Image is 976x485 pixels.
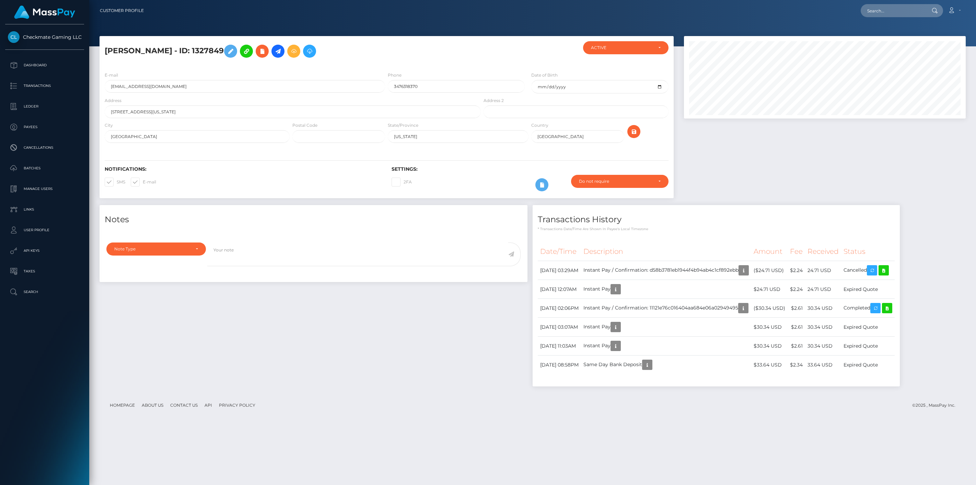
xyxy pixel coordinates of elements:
td: $2.34 [788,356,805,374]
label: 2FA [392,178,412,187]
p: Ledger [8,101,81,112]
td: Completed [841,299,895,318]
td: Expired Quote [841,318,895,337]
button: Note Type [106,242,206,256]
label: Country [531,122,548,128]
td: Same Day Bank Deposit [581,356,751,374]
a: Search [5,283,84,301]
td: Instant Pay [581,280,751,299]
button: Do not require [571,175,669,188]
label: E-mail [131,178,156,187]
th: Status [841,242,895,261]
label: City [105,122,113,128]
h6: Notifications: [105,166,381,172]
a: Initiate Payout [271,45,284,58]
p: Links [8,204,81,215]
a: Customer Profile [100,3,144,18]
a: API Keys [5,242,84,259]
td: Cancelled [841,261,895,280]
td: Expired Quote [841,280,895,299]
td: Instant Pay [581,318,751,337]
td: Instant Pay / Confirmation: d58b3781eb1944f4b94ab4c1cf892ebb [581,261,751,280]
td: 24.71 USD [805,280,841,299]
th: Description [581,242,751,261]
label: Address [105,98,121,104]
a: Manage Users [5,180,84,198]
a: Taxes [5,263,84,280]
p: Taxes [8,266,81,277]
td: $2.61 [788,318,805,337]
p: Manage Users [8,184,81,194]
h4: Notes [105,214,522,226]
td: 30.34 USD [805,318,841,337]
td: Instant Pay / Confirmation: 11121e76c016404aa684e06a02949495 [581,299,751,318]
th: Fee [788,242,805,261]
a: Homepage [107,400,138,410]
p: API Keys [8,246,81,256]
a: Links [5,201,84,218]
a: Batches [5,160,84,177]
p: Dashboard [8,60,81,70]
input: Search... [861,4,925,17]
td: [DATE] 12:07AM [538,280,581,299]
p: * Transactions date/time are shown in payee's local timezone [538,226,895,232]
td: [DATE] 02:06PM [538,299,581,318]
p: Cancellations [8,143,81,153]
a: Transactions [5,77,84,94]
div: Note Type [114,246,190,252]
td: $2.24 [788,280,805,299]
label: Postal Code [292,122,317,128]
h4: Transactions History [538,214,895,226]
button: ACTIVE [583,41,669,54]
a: Dashboard [5,57,84,74]
a: User Profile [5,222,84,239]
div: ACTIVE [591,45,653,50]
span: Checkmate Gaming LLC [5,34,84,40]
p: User Profile [8,225,81,235]
td: $30.34 USD [751,337,788,356]
td: $30.34 USD [751,318,788,337]
a: Privacy Policy [216,400,258,410]
p: Payees [8,122,81,132]
td: $33.64 USD [751,356,788,374]
td: ($30.34 USD) [751,299,788,318]
td: $2.61 [788,299,805,318]
label: Phone [388,72,402,78]
td: [DATE] 11:03AM [538,337,581,356]
td: $2.61 [788,337,805,356]
a: API [202,400,215,410]
td: 30.34 USD [805,337,841,356]
td: 30.34 USD [805,299,841,318]
a: Contact Us [167,400,200,410]
td: Expired Quote [841,356,895,374]
div: Do not require [579,179,653,184]
div: © 2025 , MassPay Inc. [912,402,961,409]
td: [DATE] 08:58PM [538,356,581,374]
h6: Settings: [392,166,668,172]
label: Address 2 [484,98,504,104]
td: ($24.71 USD) [751,261,788,280]
a: About Us [139,400,166,410]
label: State/Province [388,122,418,128]
td: $24.71 USD [751,280,788,299]
label: E-mail [105,72,118,78]
td: 24.71 USD [805,261,841,280]
p: Search [8,287,81,297]
th: Date/Time [538,242,581,261]
td: Expired Quote [841,337,895,356]
a: Cancellations [5,139,84,156]
h5: [PERSON_NAME] - ID: 1327849 [105,41,477,61]
p: Batches [8,163,81,173]
td: [DATE] 03:29AM [538,261,581,280]
a: Payees [5,119,84,136]
label: Date of Birth [531,72,558,78]
th: Received [805,242,841,261]
th: Amount [751,242,788,261]
td: Instant Pay [581,337,751,356]
td: [DATE] 03:07AM [538,318,581,337]
img: MassPay Logo [14,5,75,19]
a: Ledger [5,98,84,115]
p: Transactions [8,81,81,91]
label: SMS [105,178,125,187]
td: $2.24 [788,261,805,280]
